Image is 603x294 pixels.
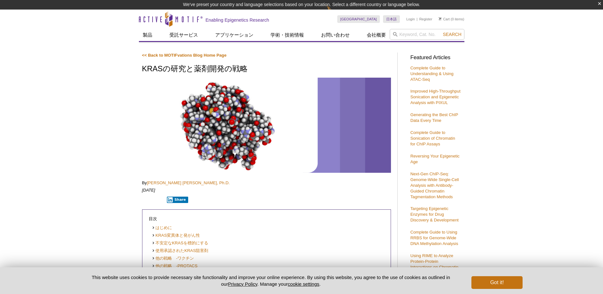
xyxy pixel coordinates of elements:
h3: Featured Articles [410,55,461,60]
em: [DATE] [142,188,155,192]
a: Complete Guide to Understanding & Using ATAC-Seq [410,66,454,82]
p: 目次 [149,216,384,222]
a: << Back to MOTIFvations Blog Home Page [142,53,227,58]
a: Cart [439,17,450,21]
a: KRAS変異体と発がん性 [152,233,200,239]
button: Got it! [471,276,522,289]
a: 製品 [139,29,156,41]
button: cookie settings [288,281,319,287]
a: [GEOGRAPHIC_DATA] [337,15,380,23]
iframe: X Post Button [142,196,163,203]
input: Keyword, Cat. No. [390,29,464,40]
img: KRAS Model [142,78,391,173]
a: アプリケーション [211,29,257,41]
a: 学術・技術情報 [267,29,308,41]
a: 他の戦略 -ワクチン [152,255,194,262]
a: Login [406,17,415,21]
a: 会社概要 [363,29,390,41]
li: | [417,15,418,23]
a: [PERSON_NAME] [PERSON_NAME], Ph.D. [147,180,230,185]
a: Improved High-Throughput Sonication and Epigenetic Analysis with PIXUL [410,89,461,105]
a: Targeting Epigenetic Enzymes for Drug Discovery & Development [410,206,459,222]
a: 日本語 [383,15,400,23]
a: はじめに [152,225,172,231]
a: 受託サービス [166,29,202,41]
button: Share [167,197,188,203]
span: Search [443,32,461,37]
a: Generating the Best ChIP Data Every Time [410,112,458,123]
a: 不安定なKRASを標的にする [152,240,208,246]
a: Using RIME to Analyze Protein-Protein Interactions on Chromatin [410,253,458,269]
h2: Enabling Epigenetics Research [206,17,269,23]
button: Search [441,31,463,37]
p: This website uses cookies to provide necessary site functionality and improve your online experie... [81,274,461,287]
a: Complete Guide to Sonication of Chromatin for ChIP Assays [410,130,455,146]
img: Your Cart [439,17,442,20]
img: Change Here [327,5,344,20]
h1: KRASの研究と薬剤開発の戦略 [142,65,391,74]
a: Next-Gen ChIP-Seq: Genome-Wide Single-Cell Analysis with Antibody-Guided Chromatin Tagmentation M... [410,171,459,199]
a: 他の戦略 -PROTACS [152,263,198,269]
a: Reversing Your Epigenetic Age [410,154,460,164]
p: By [142,180,391,186]
a: Privacy Policy [228,281,257,287]
a: お問い合わせ [317,29,353,41]
a: 使用承認されたKRAS阻害剤 [152,248,208,254]
li: (0 items) [439,15,464,23]
a: Complete Guide to Using RRBS for Genome-Wide DNA Methylation Analysis [410,230,458,246]
a: Register [419,17,432,21]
